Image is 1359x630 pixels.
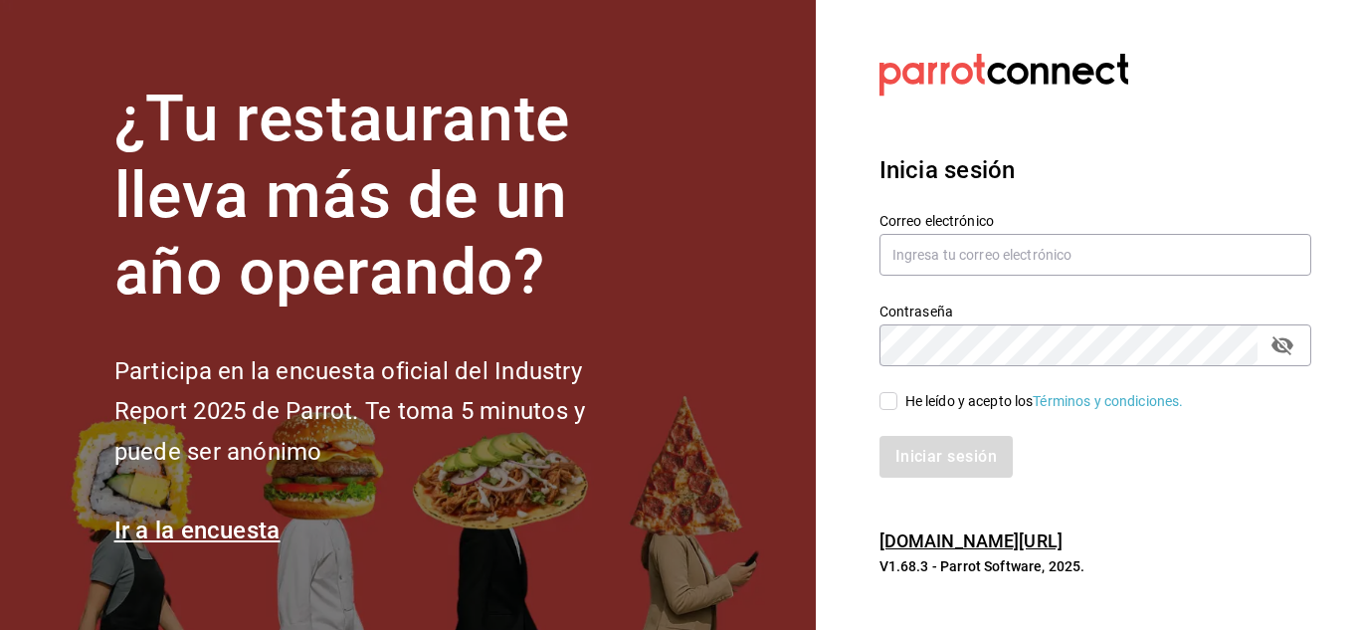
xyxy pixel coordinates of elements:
a: [DOMAIN_NAME][URL] [879,530,1063,551]
h3: Inicia sesión [879,152,1311,188]
p: V1.68.3 - Parrot Software, 2025. [879,556,1311,576]
h1: ¿Tu restaurante lleva más de un año operando? [114,82,652,311]
input: Ingresa tu correo electrónico [879,234,1311,276]
a: Términos y condiciones. [1033,393,1183,409]
button: passwordField [1265,328,1299,362]
label: Correo electrónico [879,214,1311,228]
label: Contraseña [879,305,1311,318]
h2: Participa en la encuesta oficial del Industry Report 2025 de Parrot. Te toma 5 minutos y puede se... [114,351,652,473]
div: He leído y acepto los [905,391,1184,412]
a: Ir a la encuesta [114,517,281,544]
